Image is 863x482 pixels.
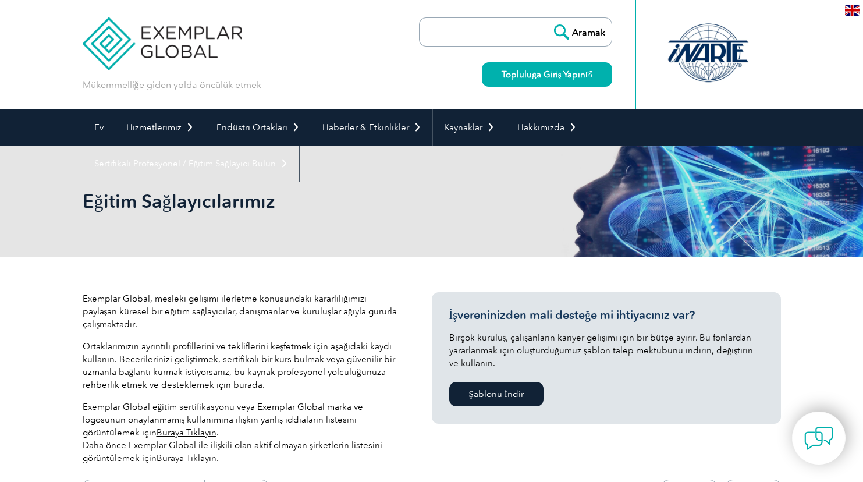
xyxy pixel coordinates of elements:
a: Topluluğa Giriş Yapın [482,62,612,87]
p: Exemplar Global eğitim sertifikasyonu veya Exemplar Global marka ve logosunun onaylanmamış kullan... [83,401,397,465]
p: Mükemmelliğe giden yolda öncülük etmek [83,79,261,91]
a: Kaynaklar [433,109,506,146]
a: Ev [83,109,115,146]
img: contact-chat.png [804,424,833,453]
a: Haberler & Etkinlikler [311,109,432,146]
a: Hizmetlerimiz [115,109,205,146]
h3: İşvereninizden mali desteğe mi ihtiyacınız var? [449,308,763,322]
a: Endüstri Ortakları [205,109,311,146]
img: open_square.png [586,71,592,77]
p: Birçok kuruluş, çalışanların kariyer gelişimi için bir bütçe ayırır. Bu fonlardan yararlanmak içi... [449,331,763,370]
a: Hakkımızda [506,109,588,146]
a: Buraya Tıklayın [157,453,216,463]
font: Topluluğa Giriş Yapın [502,69,585,80]
img: en [845,5,860,16]
a: Sertifikalı Profesyonel / Eğitim Sağlayıcı Bulun [83,146,299,182]
a: Buraya Tıklayın [157,427,216,438]
h2: Eğitim Sağlayıcılarımız [83,192,571,211]
a: Şablonu İndir [449,382,544,406]
p: Exemplar Global, mesleki gelişimi ilerletme konusundaki kararlılığımızı paylaşan küresel bir eğit... [83,292,397,331]
p: Ortaklarımızın ayrıntılı profillerini ve tekliflerini keşfetmek için aşağıdaki kaydı kullanın. Be... [83,340,397,391]
input: Aramak [548,18,612,46]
